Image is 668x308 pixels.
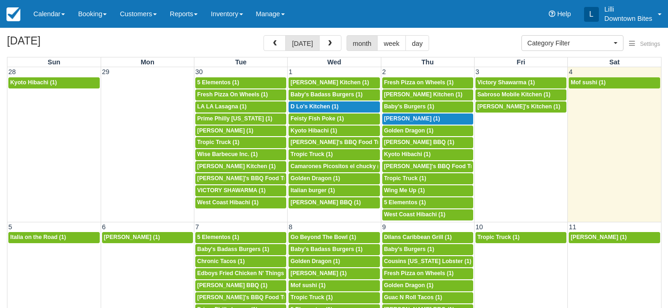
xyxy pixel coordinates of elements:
[477,234,520,240] span: Tropic Truck (1)
[290,294,333,301] span: Tropic Truck (1)
[384,282,434,289] span: Golden Dragon (1)
[195,126,286,137] a: [PERSON_NAME] (1)
[384,199,426,206] span: 5 Elementos (1)
[194,223,200,231] span: 7
[195,149,286,160] a: Wise Barbecue Inc. (1)
[604,14,652,23] p: Downtown Bites
[289,149,379,160] a: Tropic Truck (1)
[584,7,599,22] div: L
[477,79,535,86] span: Victory Shawarma (1)
[384,294,443,301] span: Guac N Roll Tacos (1)
[197,127,253,134] span: [PERSON_NAME] (1)
[195,280,286,291] a: [PERSON_NAME] BBQ (1)
[290,258,340,264] span: Golden Dragon (1)
[475,101,566,113] a: [PERSON_NAME]'s Kitchen (1)
[384,151,431,157] span: Kyoto Hibachi (1)
[195,197,286,208] a: West Coast Hibachi (1)
[285,35,319,51] button: [DATE]
[290,115,344,122] span: Feisty Fish Poke (1)
[48,58,60,66] span: Sun
[7,68,17,75] span: 28
[141,58,154,66] span: Mon
[384,115,440,122] span: [PERSON_NAME] (1)
[382,126,473,137] a: Golden Dragon (1)
[197,234,239,240] span: 5 Elementos (1)
[289,268,379,279] a: [PERSON_NAME] (1)
[197,270,292,277] span: Edboys Fried Chicken N' Things (1)
[477,91,551,98] span: Sabroso Mobile Kitchen (1)
[195,113,286,125] a: Prime Philly [US_STATE] (1)
[475,223,484,231] span: 10
[568,68,573,75] span: 4
[197,294,304,301] span: [PERSON_NAME]'s BBQ Food Truck (1)
[382,137,473,148] a: [PERSON_NAME] BBQ (1)
[197,199,258,206] span: West Coast Hibachi (1)
[197,79,239,86] span: 5 Elementos (1)
[384,163,491,170] span: [PERSON_NAME]'s BBQ Food Truck (1)
[197,175,304,182] span: [PERSON_NAME]'s BBQ Food Truck (1)
[381,68,387,75] span: 2
[382,113,473,125] a: [PERSON_NAME] (1)
[382,209,473,220] a: West Coast Hibachi (1)
[289,113,379,125] a: Feisty Fish Poke (1)
[327,58,341,66] span: Wed
[527,38,611,48] span: Category Filter
[197,103,247,110] span: LA LA Lasagna (1)
[10,79,57,86] span: Kyoto Hibachi (1)
[384,79,454,86] span: Fresh Pizza on Wheels (1)
[289,197,379,208] a: [PERSON_NAME] BBQ (1)
[475,89,566,101] a: Sabroso Mobile Kitchen (1)
[422,58,434,66] span: Thu
[623,38,666,51] button: Settings
[101,223,107,231] span: 6
[382,149,473,160] a: Kyoto Hibachi (1)
[384,91,462,98] span: [PERSON_NAME] Kitchen (1)
[640,41,660,47] span: Settings
[290,246,362,252] span: Baby's Badass Burgers (1)
[289,126,379,137] a: Kyoto Hibachi (1)
[384,127,434,134] span: Golden Dragon (1)
[382,280,473,291] a: Golden Dragon (1)
[197,91,268,98] span: Fresh Pizza On Wheels (1)
[384,139,455,145] span: [PERSON_NAME] BBQ (1)
[290,79,369,86] span: [PERSON_NAME] Kitchen (1)
[7,223,13,231] span: 5
[289,256,379,267] a: Golden Dragon (1)
[197,282,268,289] span: [PERSON_NAME] BBQ (1)
[477,103,560,110] span: [PERSON_NAME]'s Kitchen (1)
[384,187,425,194] span: Wing Me Up (1)
[290,163,384,170] span: Camarones Picositos el chucky (1)
[195,101,286,113] a: LA LA Lasagna (1)
[195,292,286,303] a: [PERSON_NAME]'s BBQ Food Truck (1)
[195,137,286,148] a: Tropic Truck (1)
[289,244,379,255] a: Baby's Badass Burgers (1)
[382,173,473,184] a: Tropic Truck (1)
[384,270,454,277] span: Fresh Pizza on Wheels (1)
[517,58,525,66] span: Fri
[8,232,100,243] a: Italia on the Road (1)
[521,35,623,51] button: Category Filter
[384,234,452,240] span: Dilans Caribbean Grill (1)
[195,77,286,88] a: 5 Elementos (1)
[557,10,571,18] span: Help
[289,280,379,291] a: Mof sushi (1)
[384,211,445,218] span: West Coast Hibachi (1)
[382,89,473,101] a: [PERSON_NAME] Kitchen (1)
[382,101,473,113] a: Baby’s Burgers (1)
[604,5,652,14] p: Lilli
[7,35,124,52] h2: [DATE]
[290,151,333,157] span: Tropic Truck (1)
[475,77,566,88] a: Victory Shawarma (1)
[290,234,356,240] span: Go Beyond The Bowl (1)
[289,173,379,184] a: Golden Dragon (1)
[197,187,266,194] span: VICTORY SHAWARMA (1)
[8,77,100,88] a: Kyoto Hibachi (1)
[195,232,286,243] a: 5 Elementos (1)
[197,258,244,264] span: Chronic Tacos (1)
[290,175,340,182] span: Golden Dragon (1)
[289,232,379,243] a: Go Beyond The Bowl (1)
[197,163,276,170] span: [PERSON_NAME] Kitchen (1)
[195,244,286,255] a: Baby's Badass Burgers (1)
[289,137,379,148] a: [PERSON_NAME]'s BBQ Food Truck (1)
[290,270,347,277] span: [PERSON_NAME] (1)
